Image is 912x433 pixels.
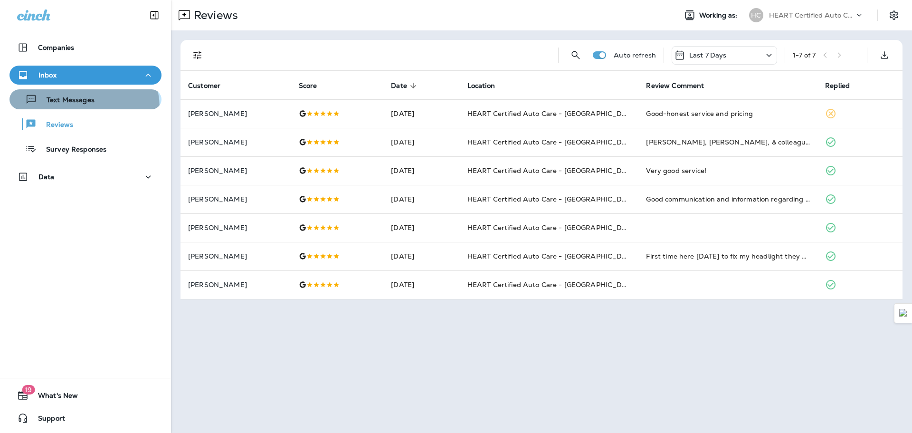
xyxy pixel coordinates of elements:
[646,81,716,90] span: Review Comment
[467,138,638,146] span: HEART Certified Auto Care - [GEOGRAPHIC_DATA]
[9,409,161,428] button: Support
[467,81,507,90] span: Location
[9,89,161,109] button: Text Messages
[467,166,638,175] span: HEART Certified Auto Care - [GEOGRAPHIC_DATA]
[299,81,330,90] span: Score
[22,385,35,395] span: 19
[467,82,495,90] span: Location
[383,270,459,299] td: [DATE]
[9,38,161,57] button: Companies
[467,109,638,118] span: HEART Certified Auto Care - [GEOGRAPHIC_DATA]
[689,51,727,59] p: Last 7 Days
[699,11,740,19] span: Working as:
[9,66,161,85] button: Inbox
[825,81,862,90] span: Replied
[646,109,810,118] div: Good-honest service and pricing
[190,8,238,22] p: Reviews
[188,81,233,90] span: Customer
[188,167,284,174] p: [PERSON_NAME]
[383,156,459,185] td: [DATE]
[141,6,168,25] button: Collapse Sidebar
[9,386,161,405] button: 19What's New
[383,99,459,128] td: [DATE]
[9,114,161,134] button: Reviews
[614,51,656,59] p: Auto refresh
[899,309,908,318] img: Detect Auto
[188,46,207,65] button: Filters
[885,7,902,24] button: Settings
[646,137,810,147] div: Armando, Jaime, & colleague Mechanic are thoroughly competent, professional & polite. Great to ha...
[188,195,284,203] p: [PERSON_NAME]
[188,252,284,260] p: [PERSON_NAME]
[467,252,638,260] span: HEART Certified Auto Care - [GEOGRAPHIC_DATA]
[793,51,816,59] div: 1 - 7 of 7
[38,173,55,181] p: Data
[749,8,763,22] div: HC
[28,392,78,403] span: What's New
[38,44,74,51] p: Companies
[467,280,638,289] span: HEART Certified Auto Care - [GEOGRAPHIC_DATA]
[875,46,894,65] button: Export as CSV
[9,139,161,159] button: Survey Responses
[646,166,810,175] div: Very good service!
[28,414,65,426] span: Support
[188,110,284,117] p: [PERSON_NAME]
[467,195,638,203] span: HEART Certified Auto Care - [GEOGRAPHIC_DATA]
[188,82,220,90] span: Customer
[188,138,284,146] p: [PERSON_NAME]
[383,185,459,213] td: [DATE]
[383,242,459,270] td: [DATE]
[37,145,106,154] p: Survey Responses
[38,71,57,79] p: Inbox
[37,96,95,105] p: Text Messages
[825,82,850,90] span: Replied
[299,82,317,90] span: Score
[646,82,704,90] span: Review Comment
[188,224,284,231] p: [PERSON_NAME]
[188,281,284,289] p: [PERSON_NAME]
[383,213,459,242] td: [DATE]
[383,128,459,156] td: [DATE]
[467,223,638,232] span: HEART Certified Auto Care - [GEOGRAPHIC_DATA]
[391,82,407,90] span: Date
[566,46,585,65] button: Search Reviews
[769,11,855,19] p: HEART Certified Auto Care
[646,251,810,261] div: First time here today to fix my headlight they got me in and got me out super fast. Workers were ...
[37,121,73,130] p: Reviews
[391,81,419,90] span: Date
[646,194,810,204] div: Good communication and information regarding quotes for future needs. Didn’t wait long for oil an...
[9,167,161,186] button: Data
